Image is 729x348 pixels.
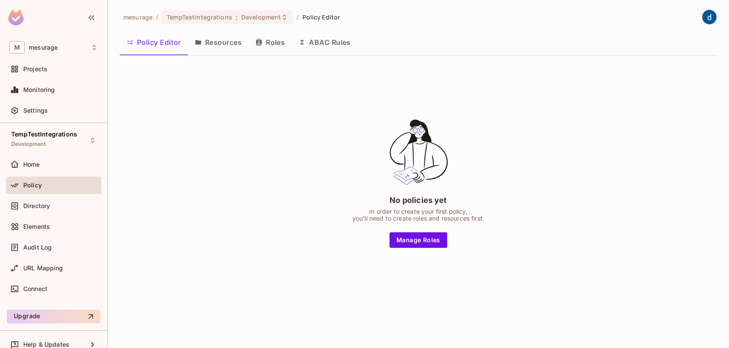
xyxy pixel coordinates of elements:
[296,13,299,21] li: /
[23,265,63,272] span: URL Mapping
[7,310,100,323] button: Upgrade
[235,14,238,21] span: :
[156,13,158,21] li: /
[23,341,69,348] span: Help & Updates
[352,208,484,222] div: In order to create your first policy, you'll need to create roles and resources first.
[23,161,40,168] span: Home
[292,32,358,53] button: ABAC Rules
[9,41,25,54] span: M
[23,244,52,251] span: Audit Log
[8,9,24,25] img: SReyMgAAAABJRU5ErkJggg==
[249,32,292,53] button: Roles
[23,86,55,93] span: Monitoring
[23,107,48,114] span: Settings
[167,13,232,21] span: TempTestIntegrations
[23,285,47,292] span: Connect
[123,13,153,21] span: the active workspace
[23,202,50,209] span: Directory
[11,141,46,148] span: Development
[389,195,447,206] div: No policies yet
[23,223,50,230] span: Elements
[29,44,58,51] span: Workspace: mesurage
[188,32,249,53] button: Resources
[241,13,281,21] span: Development
[11,131,77,138] span: TempTestIntegrations
[702,10,717,24] img: dev 911gcl
[302,13,340,21] span: Policy Editor
[389,232,447,248] button: Manage Roles
[23,182,42,189] span: Policy
[120,32,188,53] button: Policy Editor
[23,66,47,73] span: Projects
